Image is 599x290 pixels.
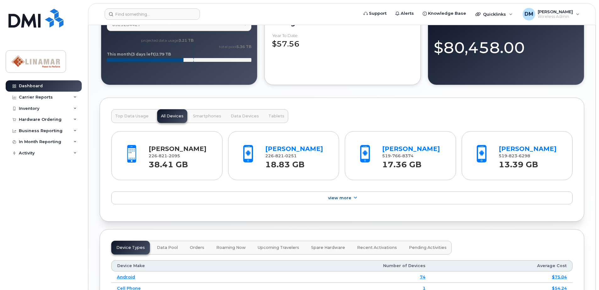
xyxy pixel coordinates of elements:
text: projected data usage [141,38,194,43]
input: Find something... [105,8,200,20]
span: Orders [190,245,204,250]
a: Knowledge Base [418,7,470,20]
span: Roaming Now [216,245,246,250]
tspan: 5.36 TB [236,44,251,49]
div: Average per Device [272,20,413,25]
a: Alerts [391,7,418,20]
span: 519 [499,153,530,158]
strong: 38.41 GB [149,156,188,169]
div: Quicklinks [471,8,517,20]
span: 6298 [517,153,530,158]
span: Top Data Usage [115,114,149,119]
tspan: This month [107,52,131,56]
button: Data Devices [227,109,263,123]
span: Upcoming Travelers [258,245,299,250]
tspan: 2.79 TB [156,52,171,56]
span: 226 [265,153,297,158]
span: Tablets [268,114,284,119]
span: 2095 [167,153,180,158]
a: [PERSON_NAME] [265,145,323,153]
text: total pool [219,44,251,49]
span: View More [328,196,351,200]
span: 766 [391,153,401,158]
tspan: 3.21 TB [179,38,194,43]
span: Data Pool [157,245,178,250]
span: 226 [149,153,180,158]
span: Recent Activations [357,245,397,250]
div: Dave Merriott [518,8,584,20]
span: 821 [157,153,167,158]
span: Pending Activities [409,245,447,250]
div: $57.56 [272,33,413,50]
a: [PERSON_NAME] [499,145,557,153]
th: Number of Devices [246,260,431,271]
span: 519 [382,153,414,158]
span: 823 [507,153,517,158]
button: Tablets [265,109,288,123]
span: [PERSON_NAME] [538,9,573,14]
span: Support [369,10,387,17]
span: 821 [274,153,284,158]
button: Top Data Usage [111,109,152,123]
div: Year to Date [272,33,298,38]
strong: 17.36 GB [382,156,421,169]
div: $80,458.00 [434,31,578,59]
span: 0251 [284,153,297,158]
span: Quicklinks [483,12,506,17]
tspan: (3 days left) [131,52,156,56]
span: 8374 [401,153,414,158]
span: Wireless Admin [538,14,573,19]
a: [PERSON_NAME] [149,145,206,153]
a: View More [111,191,573,205]
span: Alerts [401,10,414,17]
strong: 18.83 GB [265,156,305,169]
th: Device Make [111,260,246,271]
a: Support [359,7,391,20]
span: Data Devices [231,114,259,119]
span: Spare Hardware [311,245,345,250]
a: Android [117,274,135,279]
span: Smartphones [193,114,221,119]
button: Smartphones [189,109,225,123]
th: Average Cost [431,260,573,271]
a: $75.04 [552,274,567,279]
strong: 13.39 GB [499,156,538,169]
span: DM [525,10,533,18]
a: [PERSON_NAME] [382,145,440,153]
a: 74 [420,274,426,279]
span: Knowledge Base [428,10,466,17]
